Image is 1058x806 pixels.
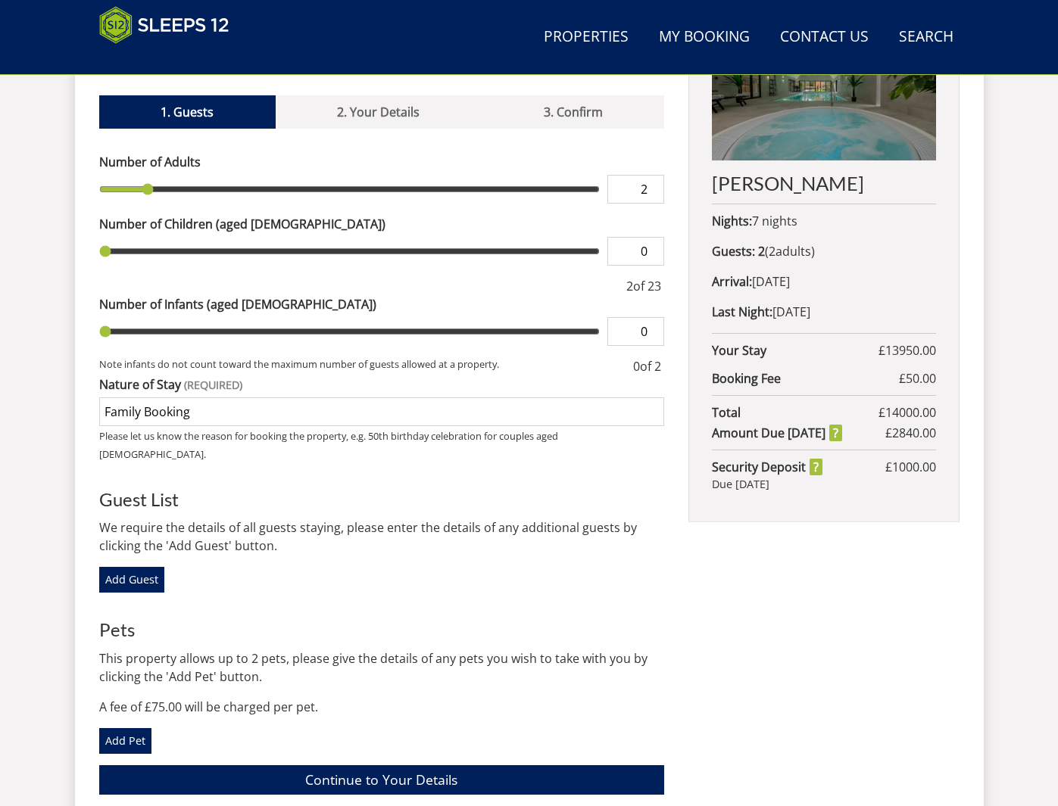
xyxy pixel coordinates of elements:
[99,490,665,509] h3: Guest List
[758,243,815,260] span: ( )
[712,303,935,321] p: [DATE]
[99,567,164,593] a: Add Guest
[276,95,482,129] a: 2. Your Details
[712,212,935,230] p: 7 nights
[712,424,841,442] strong: Amount Due [DATE]
[769,243,811,260] span: adult
[712,369,898,387] strong: Booking Fee
[630,357,664,375] div: of 2
[99,215,665,233] label: Number of Children (aged [DEMOGRAPHIC_DATA])
[99,357,631,375] small: Note infants do not count toward the maximum number of guests allowed at a property.
[633,358,640,375] span: 0
[99,728,151,754] a: Add Pet
[99,620,665,640] h3: Pets
[879,403,936,422] span: £
[712,243,755,260] strong: Guests:
[99,649,665,686] p: This property allows up to 2 pets, please give the details of any pets you wish to take with you ...
[885,342,936,359] span: 13950.00
[774,20,875,54] a: Contact Us
[885,404,936,421] span: 14000.00
[892,459,936,475] span: 1000.00
[712,213,752,229] strong: Nights:
[892,425,936,441] span: 2840.00
[885,424,936,442] span: £
[99,765,665,795] a: Continue to Your Details
[626,278,633,294] span: 2
[906,370,936,387] span: 50.00
[712,403,878,422] strong: Total
[99,153,665,171] label: Number of Adults
[712,17,935,160] img: An image of 'Kingshay Barton'
[769,243,776,260] span: 2
[712,458,822,476] strong: Security Deposit
[712,303,772,320] strong: Last Night:
[482,95,664,129] a: 3. Confirm
[99,95,276,129] a: 1. Guests
[712,173,935,194] h2: [PERSON_NAME]
[99,518,665,555] p: We require the details of all guests staying, please enter the details of any additional guests b...
[623,277,664,295] div: of 23
[712,272,935,291] p: [DATE]
[92,53,251,66] iframe: Customer reviews powered by Trustpilot
[538,20,635,54] a: Properties
[899,369,936,387] span: £
[99,375,665,394] label: Nature of Stay
[712,341,878,359] strong: Your Stay
[893,20,960,54] a: Search
[885,458,936,476] span: £
[712,476,935,493] div: Due [DATE]
[99,429,558,461] small: Please let us know the reason for booking the property, e.g. 50th birthday celebration for couple...
[879,341,936,359] span: £
[805,243,811,260] span: s
[99,295,665,313] label: Number of Infants (aged [DEMOGRAPHIC_DATA])
[99,698,665,716] p: A fee of £75.00 will be charged per pet.
[99,6,229,44] img: Sleeps 12
[758,243,765,260] strong: 2
[653,20,756,54] a: My Booking
[712,273,752,290] strong: Arrival:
